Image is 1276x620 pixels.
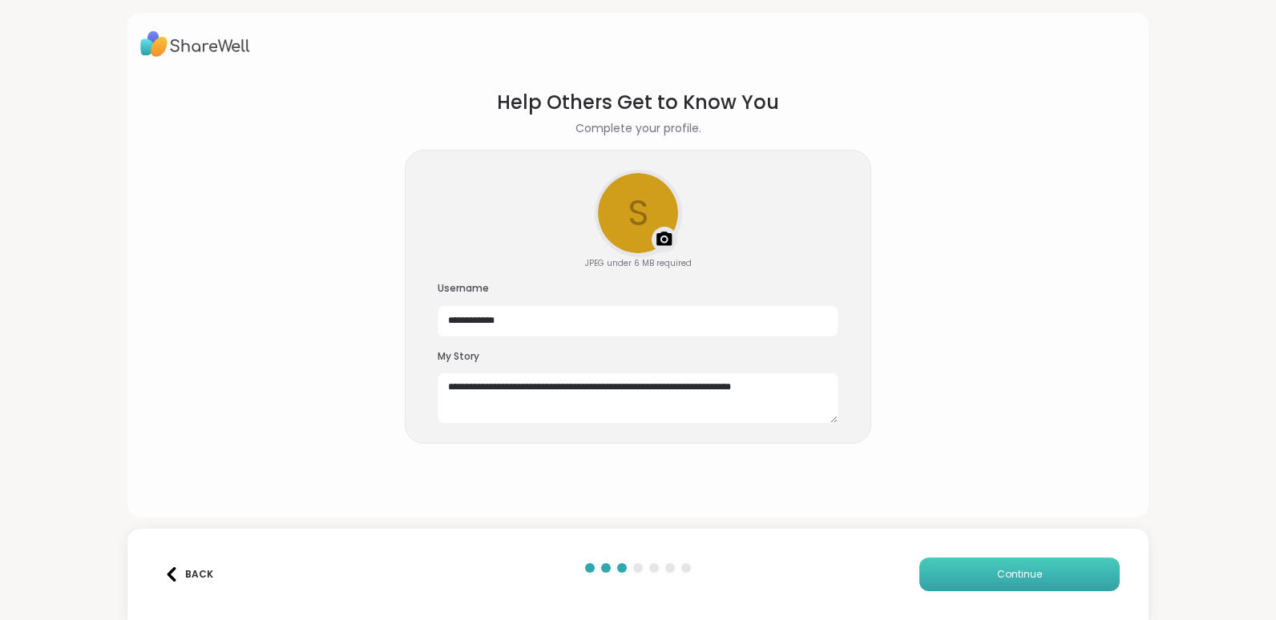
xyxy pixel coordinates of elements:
[997,567,1042,582] span: Continue
[140,26,250,62] img: ShareWell Logo
[438,350,838,364] h3: My Story
[575,120,701,137] h2: Complete your profile.
[585,257,692,269] div: JPEG under 6 MB required
[919,558,1120,591] button: Continue
[438,282,838,296] h3: Username
[156,558,220,591] button: Back
[497,88,779,117] h1: Help Others Get to Know You
[164,567,213,582] div: Back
